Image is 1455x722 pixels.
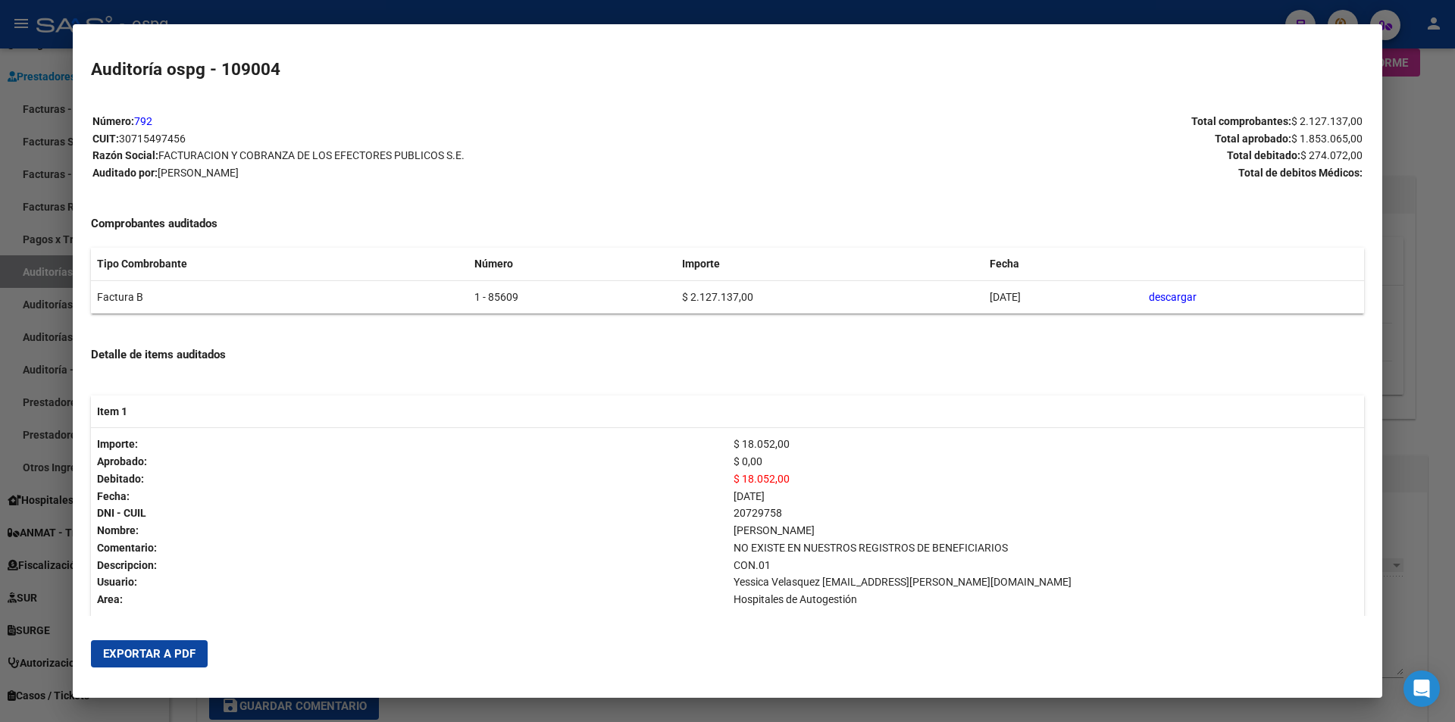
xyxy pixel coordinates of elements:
[734,539,1358,557] p: NO EXISTE EN NUESTROS REGISTROS DE BENEFICIARIOS
[97,488,721,505] p: Fecha:
[468,248,675,280] th: Número
[97,591,721,608] p: Area:
[91,215,1364,233] h4: Comprobantes auditados
[158,149,465,161] span: FACTURACION Y COBRANZA DE LOS EFECTORES PUBLICOS S.E.
[1291,133,1363,145] span: $ 1.853.065,00
[97,470,721,488] p: Debitado:
[734,473,790,485] span: $ 18.052,00
[734,505,1358,539] p: 20729758 [PERSON_NAME]
[97,539,721,557] p: Comentario:
[734,436,1358,453] p: $ 18.052,00
[134,115,152,127] a: 792
[97,453,721,470] p: Aprobado:
[728,130,1363,148] p: Total aprobado:
[734,591,1358,608] p: Hospitales de Autogestión
[1149,291,1197,303] a: descargar
[119,133,186,145] span: 30715497456
[97,574,721,591] p: Usuario:
[97,405,127,417] strong: Item 1
[1291,115,1363,127] span: $ 2.127.137,00
[91,640,208,667] button: Exportar a PDF
[984,248,1143,280] th: Fecha
[468,280,675,314] td: 1 - 85609
[1300,149,1363,161] span: $ 274.072,00
[92,147,727,164] p: Razón Social:
[91,280,468,314] td: Factura B
[728,113,1363,130] p: Total comprobantes:
[91,346,1364,364] h4: Detalle de items auditados
[92,164,727,182] p: Auditado por:
[984,280,1143,314] td: [DATE]
[728,147,1363,164] p: Total debitado:
[734,453,1358,470] p: $ 0,00
[676,280,984,314] td: $ 2.127.137,00
[97,557,721,574] p: Descripcion:
[92,113,727,130] p: Número:
[734,488,1358,505] p: [DATE]
[92,130,727,148] p: CUIT:
[734,574,1358,591] p: Yessica Velasquez [EMAIL_ADDRESS][PERSON_NAME][DOMAIN_NAME]
[734,557,1358,574] p: CON.01
[1403,670,1440,707] div: Open Intercom Messenger
[728,164,1363,182] p: Total de debitos Médicos:
[97,505,721,539] p: DNI - CUIL Nombre:
[676,248,984,280] th: Importe
[103,647,196,661] span: Exportar a PDF
[91,248,468,280] th: Tipo Combrobante
[97,436,721,453] p: Importe:
[158,167,239,179] span: [PERSON_NAME]
[91,57,1364,83] h2: Auditoría ospg - 109004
